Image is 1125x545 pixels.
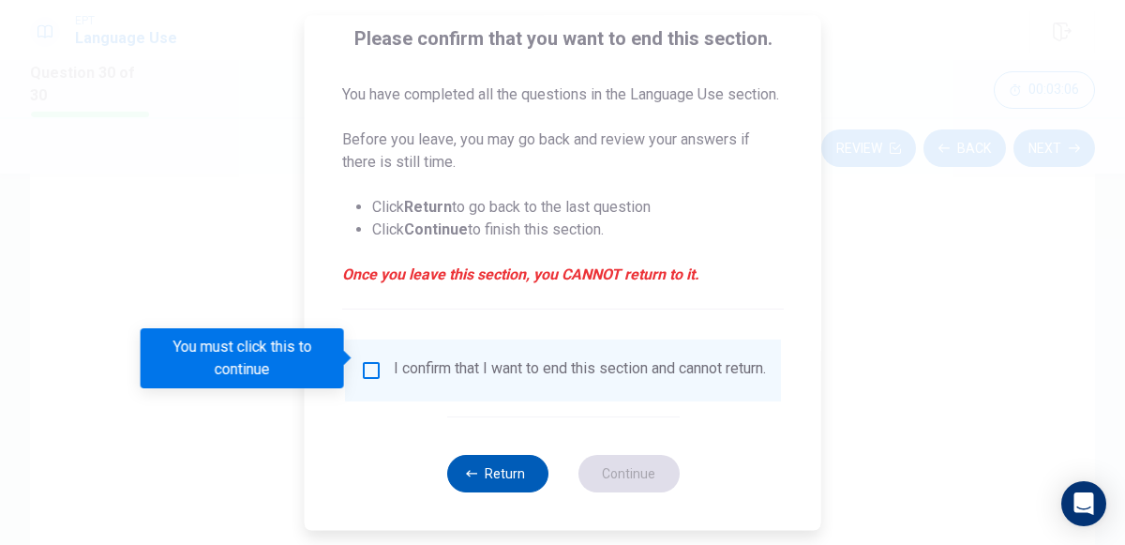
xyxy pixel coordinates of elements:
[342,264,784,286] em: Once you leave this section, you CANNOT return to it.
[394,359,766,382] div: I confirm that I want to end this section and cannot return.
[342,83,784,106] p: You have completed all the questions in the Language Use section.
[404,220,468,238] strong: Continue
[342,129,784,174] p: Before you leave, you may go back and review your answers if there is still time.
[404,198,452,216] strong: Return
[360,359,382,382] span: You must click this to continue
[372,196,784,219] li: Click to go back to the last question
[577,455,679,492] button: Continue
[1061,481,1106,526] div: Open Intercom Messenger
[141,328,344,388] div: You must click this to continue
[446,455,547,492] button: Return
[372,219,784,241] li: Click to finish this section.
